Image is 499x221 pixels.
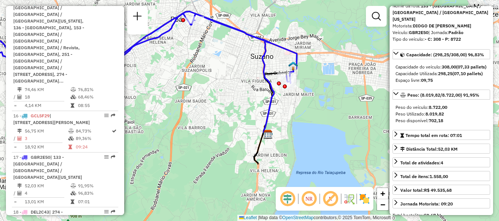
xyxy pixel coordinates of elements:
[13,135,17,142] td: /
[430,174,448,179] strong: 1.558,00
[78,182,115,190] td: 91,95%
[409,30,428,35] strong: GBR2E50
[429,104,447,110] strong: 8.722,00
[405,133,462,138] span: Tempo total em rota: 07:01
[400,173,448,180] div: Total de itens:
[393,90,490,100] a: Peso: (8.019,82/8.722,00) 91,95%
[75,143,111,151] td: 09:24
[68,136,74,141] i: % de utilização da cubagem
[377,188,388,199] a: Zoom in
[24,93,70,101] td: 18
[393,61,490,87] div: Capacidade: (298,25/308,00) 96,83%
[396,64,487,70] div: Capacidade do veículo:
[393,49,490,59] a: Capacidade: (298,25/308,00) 96,83%
[393,212,490,219] div: Total hectolitro:
[78,102,115,109] td: 08:55
[393,3,488,22] strong: 133 - [GEOGRAPHIC_DATA] / [GEOGRAPHIC_DATA] / [GEOGRAPHIC_DATA][US_STATE]
[424,212,442,218] strong: 59,67 hL
[112,129,116,133] i: Rota otimizada
[429,118,443,123] strong: 702,18
[396,70,487,77] div: Capacidade Utilizada:
[78,198,115,205] td: 07:01
[400,201,453,207] div: Jornada Motorista: 09:20
[428,30,464,35] span: | Jornada:
[78,93,115,101] td: 68,46%
[17,191,22,195] i: Total de Atividades
[71,87,76,92] i: % de utilização do peso
[13,143,17,151] td: =
[17,136,22,141] i: Total de Atividades
[71,95,76,99] i: % de utilização da cubagem
[396,117,487,124] div: Peso disponível:
[104,210,109,214] em: Opções
[396,104,447,110] span: Peso do veículo:
[438,146,458,152] span: 52,03 KM
[130,9,145,26] a: Nova sessão e pesquisa
[68,129,74,133] i: % de utilização do peso
[75,135,111,142] td: 89,36%
[380,200,385,209] span: −
[13,154,82,180] span: 17 -
[393,23,490,29] div: Motorista:
[71,184,76,188] i: % de utilização do peso
[393,3,490,23] div: Nome da rota:
[300,190,318,208] span: Ocultar NR
[24,190,70,197] td: 4
[71,191,76,195] i: % de utilização da cubagem
[407,92,479,98] span: Peso: (8.019,82/8.722,00) 91,95%
[400,146,458,153] div: Distância Total:
[104,113,109,118] em: Opções
[413,23,471,29] strong: DIOGO DE [PERSON_NAME]
[24,127,68,135] td: 56,75 KM
[380,189,385,198] span: +
[24,182,70,190] td: 52,03 KM
[396,111,487,117] div: Peso Utilizado:
[441,160,443,165] strong: 4
[17,129,22,133] i: Distância Total
[24,135,68,142] td: 3
[71,200,74,204] i: Tempo total em rota
[13,113,90,125] span: | [STREET_ADDRESS][PERSON_NAME]
[393,198,490,208] a: Jornada Motorista: 09:20
[288,61,298,71] img: 630 UDC Light WCL Jardim Santa Helena
[13,154,82,180] span: | 133 - [GEOGRAPHIC_DATA] / [GEOGRAPHIC_DATA] / [GEOGRAPHIC_DATA][US_STATE]
[456,64,486,70] strong: (07,33 pallets)
[448,30,464,35] strong: Padrão
[13,190,17,197] td: /
[24,143,68,151] td: 18,92 KM
[400,187,452,194] div: Valor total:
[78,86,115,93] td: 76,81%
[425,36,461,42] strong: - C: 308 - P: 8722
[393,36,490,43] div: Tipo do veículo:
[71,103,74,108] i: Tempo total em rota
[442,64,456,70] strong: 308,00
[68,145,72,149] i: Tempo total em rota
[24,198,70,205] td: 13,01 KM
[24,86,70,93] td: 74,46 KM
[452,71,483,76] strong: (07,10 pallets)
[111,210,115,214] em: Rota exportada
[377,199,388,210] a: Zoom out
[393,157,490,167] a: Total de atividades:4
[406,52,484,57] span: Capacidade: (298,25/308,00) 96,83%
[237,215,393,221] div: Map data © contributors,© 2025 TomTom, Microsoft
[393,144,490,154] a: Distância Total:52,03 KM
[13,113,90,125] span: 16 -
[31,209,49,215] span: DEL2C43
[24,102,70,109] td: 4,14 KM
[75,127,111,135] td: 84,73%
[13,93,17,101] td: /
[239,215,257,220] a: Leaflet
[78,190,115,197] td: 96,83%
[31,154,50,160] span: GBR2E50
[393,101,490,127] div: Peso: (8.019,82/8.722,00) 91,95%
[359,193,370,205] img: Exibir/Ocultar setores
[279,190,296,208] span: Ocultar deslocamento
[31,113,50,118] span: GCL5F29
[369,9,384,24] a: Exibir filtros
[263,130,273,139] img: CDD Suzano
[424,187,452,193] strong: R$ 49.535,68
[393,29,490,36] div: Veículo:
[425,111,444,117] strong: 8.019,82
[111,113,115,118] em: Rota exportada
